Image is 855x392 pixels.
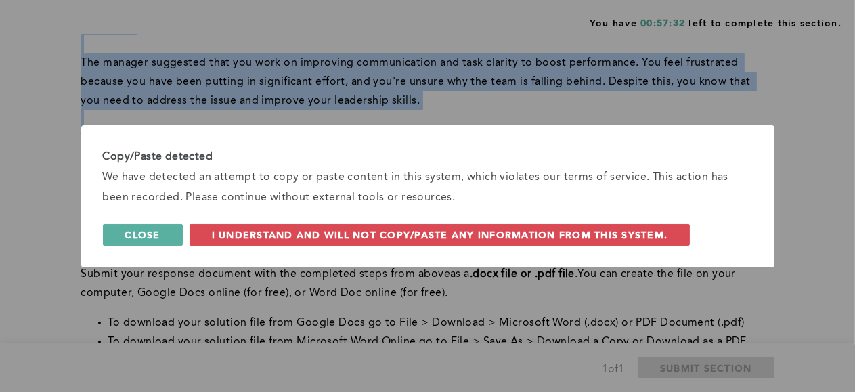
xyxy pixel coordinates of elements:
button: Close [103,224,183,246]
span: I understand and will not copy/paste any information from this system. [212,228,668,241]
div: Copy/Paste detected [103,147,753,167]
div: We have detected an attempt to copy or paste content in this system, which violates our terms of ... [103,167,753,208]
button: I understand and will not copy/paste any information from this system. [190,224,690,246]
span: Close [125,228,160,241]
